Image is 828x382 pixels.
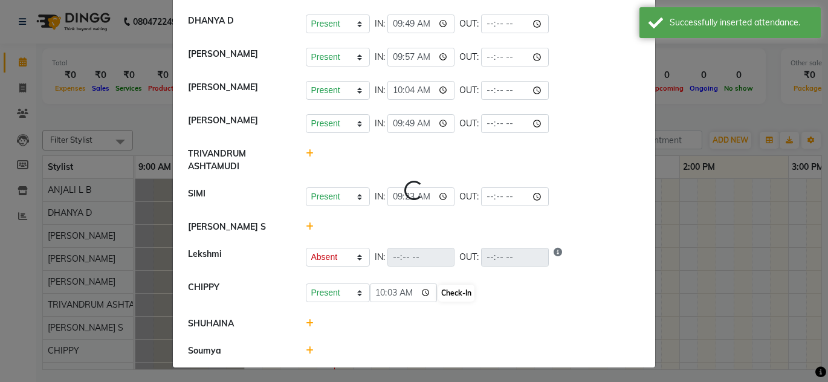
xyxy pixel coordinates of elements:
[375,18,385,30] span: IN:
[438,285,474,302] button: Check-In
[179,15,297,33] div: DHANYA D
[459,251,479,264] span: OUT:
[554,248,562,267] i: Show reason
[179,345,297,357] div: Soumya
[179,147,297,173] div: TRIVANDRUM ASHTAMUDI
[179,317,297,330] div: SHUHAINA
[375,190,385,203] span: IN:
[459,117,479,130] span: OUT:
[375,51,385,63] span: IN:
[459,84,479,97] span: OUT:
[179,114,297,133] div: [PERSON_NAME]
[179,221,297,233] div: [PERSON_NAME] S
[375,117,385,130] span: IN:
[459,190,479,203] span: OUT:
[459,51,479,63] span: OUT:
[179,281,297,303] div: CHIPPY
[459,18,479,30] span: OUT:
[375,251,385,264] span: IN:
[179,187,297,206] div: SIMI
[179,248,297,267] div: Lekshmi
[179,48,297,66] div: [PERSON_NAME]
[179,81,297,100] div: [PERSON_NAME]
[670,16,812,29] div: Successfully inserted attendance.
[375,84,385,97] span: IN:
